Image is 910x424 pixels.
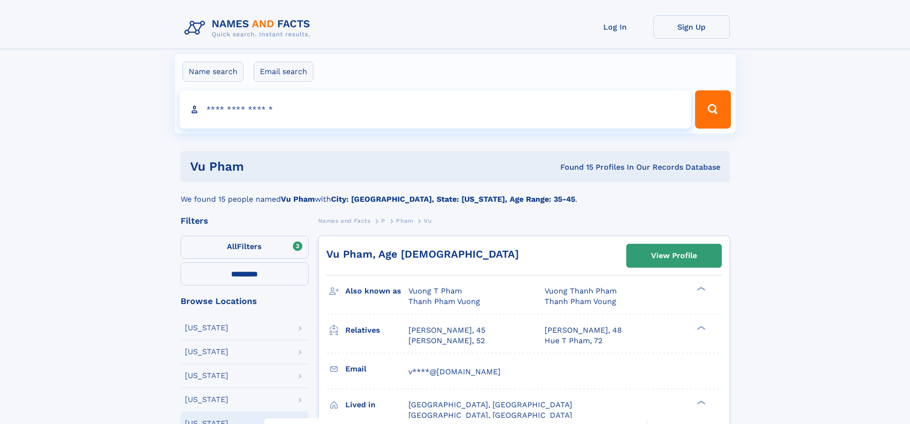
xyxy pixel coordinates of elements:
[345,283,408,299] h3: Also known as
[331,195,575,204] b: City: [GEOGRAPHIC_DATA], State: [US_STATE], Age Range: 35-45
[254,62,313,82] label: Email search
[185,324,228,332] div: [US_STATE]
[181,236,309,259] label: Filters
[185,372,228,380] div: [US_STATE]
[181,217,309,225] div: Filters
[695,90,730,129] button: Search Button
[402,162,720,173] div: Found 15 Profiles In Our Records Database
[396,217,413,224] span: Pham
[345,361,408,377] h3: Email
[577,15,653,39] a: Log In
[381,217,385,224] span: P
[408,411,572,420] span: [GEOGRAPHIC_DATA], [GEOGRAPHIC_DATA]
[185,396,228,403] div: [US_STATE]
[281,195,315,204] b: Vu Pham
[180,90,691,129] input: search input
[408,336,485,346] a: [PERSON_NAME], 52
[381,215,385,227] a: P
[653,15,730,39] a: Sign Up
[545,336,602,346] a: Hue T Pham, 72
[545,325,622,336] a: [PERSON_NAME], 48
[695,325,706,331] div: ❯
[424,217,431,224] span: Vu
[345,397,408,413] h3: Lived in
[181,15,318,41] img: Logo Names and Facts
[227,242,237,251] span: All
[408,400,572,409] span: [GEOGRAPHIC_DATA], [GEOGRAPHIC_DATA]
[190,161,402,173] h1: Vu Pham
[627,244,721,267] a: View Profile
[651,245,697,267] div: View Profile
[318,215,371,227] a: Names and Facts
[408,325,485,336] a: [PERSON_NAME], 45
[326,248,519,260] a: Vu Pham, Age [DEMOGRAPHIC_DATA]
[545,286,617,295] span: Vuong Thanh Pham
[181,182,730,205] div: We found 15 people named with .
[181,297,309,305] div: Browse Locations
[182,62,244,82] label: Name search
[185,348,228,356] div: [US_STATE]
[695,399,706,405] div: ❯
[408,297,480,306] span: Thanh Pham Vuong
[695,286,706,292] div: ❯
[345,322,408,338] h3: Relatives
[408,286,462,295] span: Vuong T Pham
[545,297,616,306] span: Thanh Pham Voung
[396,215,413,227] a: Pham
